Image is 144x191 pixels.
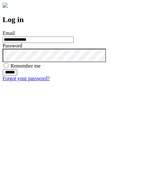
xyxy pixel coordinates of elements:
a: Forgot your password? [3,76,50,81]
h2: Log in [3,15,141,24]
label: Password [3,43,22,48]
label: Email [3,30,15,36]
img: logo-4e3dc11c47720685a147b03b5a06dd966a58ff35d612b21f08c02c0306f2b779.png [3,3,8,8]
label: Remember me [11,63,41,69]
